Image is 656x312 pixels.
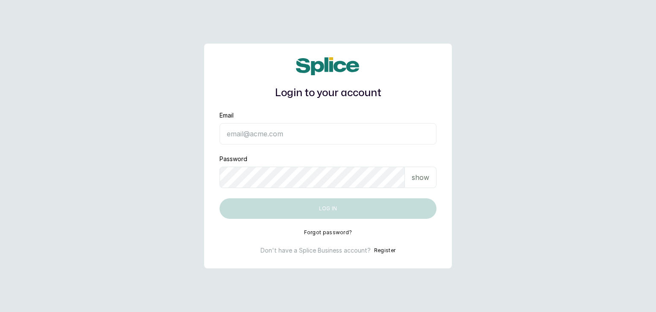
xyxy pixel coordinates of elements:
[220,198,436,219] button: Log in
[412,172,429,182] p: show
[220,123,436,144] input: email@acme.com
[304,229,352,236] button: Forgot password?
[261,246,371,255] p: Don't have a Splice Business account?
[374,246,395,255] button: Register
[220,155,247,163] label: Password
[220,85,436,101] h1: Login to your account
[220,111,234,120] label: Email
